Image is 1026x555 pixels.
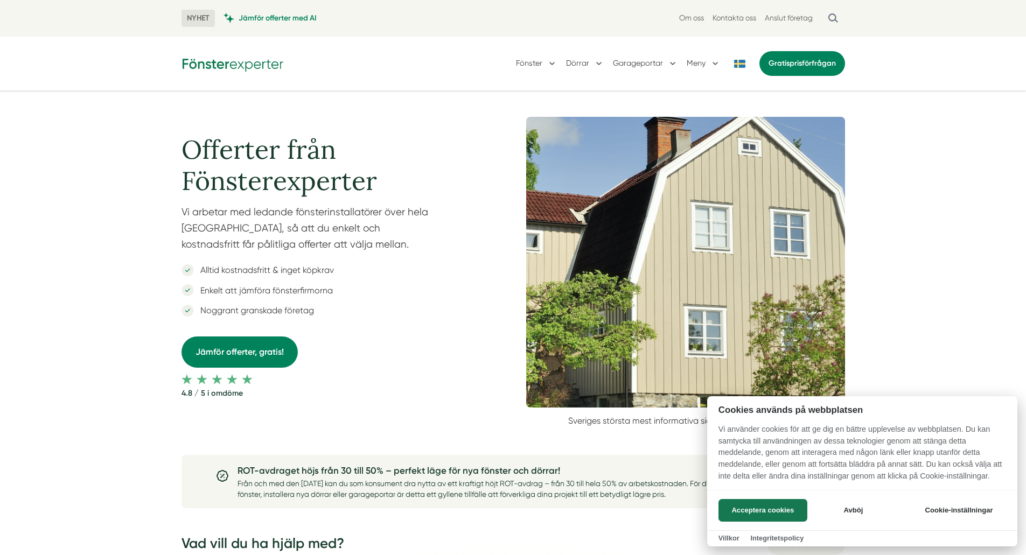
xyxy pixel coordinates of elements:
[707,405,1017,415] h2: Cookies används på webbplatsen
[718,534,739,542] a: Villkor
[707,424,1017,489] p: Vi använder cookies för att ge dig en bättre upplevelse av webbplatsen. Du kan samtycka till anvä...
[811,499,896,522] button: Avböj
[750,534,804,542] a: Integritetspolicy
[912,499,1006,522] button: Cookie-inställningar
[718,499,807,522] button: Acceptera cookies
